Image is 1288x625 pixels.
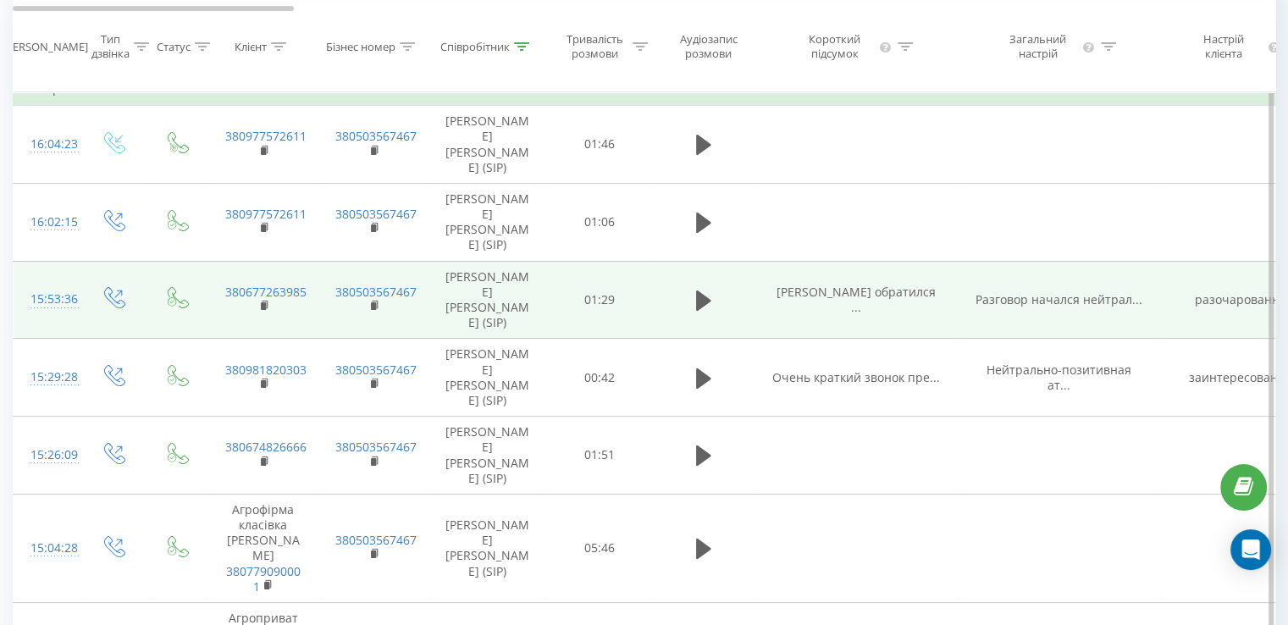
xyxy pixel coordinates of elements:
a: 380503567467 [335,206,417,222]
td: [PERSON_NAME] [PERSON_NAME] (SIP) [428,494,547,602]
a: 380503567467 [335,362,417,378]
div: 16:02:15 [30,206,64,239]
div: Open Intercom Messenger [1230,529,1271,570]
td: [PERSON_NAME] [PERSON_NAME] (SIP) [428,339,547,417]
a: 380981820303 [225,362,307,378]
div: Тривалість розмови [561,32,628,61]
div: 15:53:36 [30,283,64,316]
span: Очень краткий звонок пре... [772,369,940,385]
td: [PERSON_NAME] [PERSON_NAME] (SIP) [428,106,547,184]
div: Статус [157,39,191,53]
td: 00:42 [547,339,653,417]
td: 05:46 [547,494,653,602]
div: Настрій клієнта [1184,32,1263,61]
a: 380977572611 [225,206,307,222]
td: [PERSON_NAME] [PERSON_NAME] (SIP) [428,417,547,495]
td: 01:06 [547,183,653,261]
a: 380674826666 [225,439,307,455]
div: Тип дзвінка [91,32,130,61]
div: Співробітник [440,39,510,53]
a: 380677263985 [225,284,307,300]
span: Нейтрально-позитивная ат... [987,362,1131,393]
span: [PERSON_NAME] обратился ... [777,284,936,315]
a: 380779090001 [226,563,301,595]
div: [PERSON_NAME] [3,39,88,53]
td: 01:46 [547,106,653,184]
a: 380503567467 [335,284,417,300]
div: Загальний настрій [998,32,1079,61]
a: 380503567467 [335,532,417,548]
span: Разговор начался нейтрал... [976,291,1142,307]
div: 16:04:23 [30,128,64,161]
td: 01:51 [547,417,653,495]
div: Короткий підсумок [794,32,876,61]
td: [PERSON_NAME] [PERSON_NAME] (SIP) [428,261,547,339]
div: 15:26:09 [30,439,64,472]
td: Агрофірма класівка [PERSON_NAME] [208,494,318,602]
div: 15:04:28 [30,532,64,565]
td: 01:29 [547,261,653,339]
a: 380503567467 [335,128,417,144]
div: Клієнт [235,39,267,53]
div: Аудіозапис розмови [667,32,749,61]
div: 15:29:28 [30,361,64,394]
div: Бізнес номер [326,39,395,53]
a: 380977572611 [225,128,307,144]
a: 380503567467 [335,439,417,455]
td: [PERSON_NAME] [PERSON_NAME] (SIP) [428,183,547,261]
